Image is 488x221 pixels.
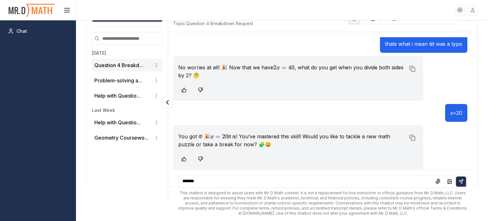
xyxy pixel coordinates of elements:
[288,64,295,71] span: 40
[94,92,140,100] button: Help with Questio...
[162,97,173,108] button: Collapse panel
[152,119,160,126] button: Conversation options
[178,64,405,79] p: No worries at all! 🎉 Now that we have , what do you get when you divide both sides by 2? 🤔
[222,133,228,140] span: 20
[215,133,220,140] span: =
[152,61,160,69] button: Conversation options
[94,77,142,84] button: Problem-solving a...
[94,119,140,126] button: Help with Questio...
[281,64,286,71] span: =
[152,134,160,142] button: Conversation options
[8,2,56,19] img: PromptOwl
[210,134,214,140] span: x
[385,40,462,48] p: thats what i mean tiit was a typo
[276,65,280,71] span: x
[92,107,163,114] h3: Last Week
[94,61,143,69] button: Question 4 Breakd...
[94,134,148,142] button: Geometry Coursewo...
[152,77,160,84] button: Conversation options
[450,109,462,117] p: x=20
[178,133,405,148] p: You got it! 🎉 it is! You’ve mastered this skill! Would you like to tackle a new math puzzle or ta...
[92,50,163,56] h3: [DATE]
[178,190,467,216] div: This chatbot is designed to assist users with Mr. D Math content. It is not a replacement for liv...
[17,28,27,34] span: Chat
[178,175,467,188] textarea: To enrich screen reader interactions, please activate Accessibility in Grammarly extension settings
[468,5,478,15] img: placeholder-user.jpg
[5,25,71,37] a: Chat
[173,20,253,27] span: Question 4 Breakdown Request
[273,64,276,71] span: 2
[152,92,160,100] button: Conversation options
